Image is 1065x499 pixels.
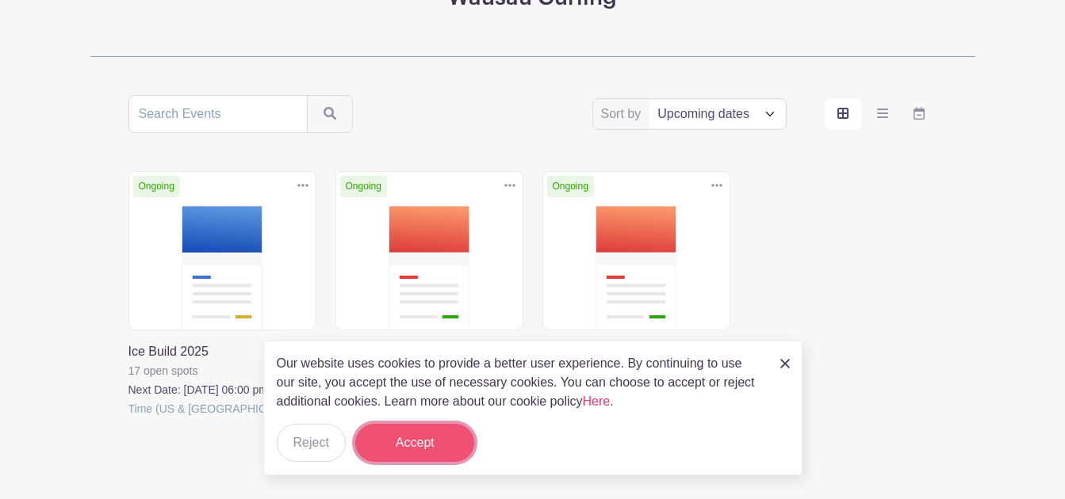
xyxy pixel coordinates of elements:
button: Reject [277,424,346,462]
img: close_button-5f87c8562297e5c2d7936805f587ecaba9071eb48480494691a3f1689db116b3.svg [780,359,790,368]
p: Our website uses cookies to provide a better user experience. By continuing to use our site, you ... [277,354,764,411]
a: Here [583,394,611,408]
input: Search Events [128,95,308,133]
button: Accept [355,424,474,462]
div: order and view [825,98,937,130]
label: Sort by [601,105,646,124]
